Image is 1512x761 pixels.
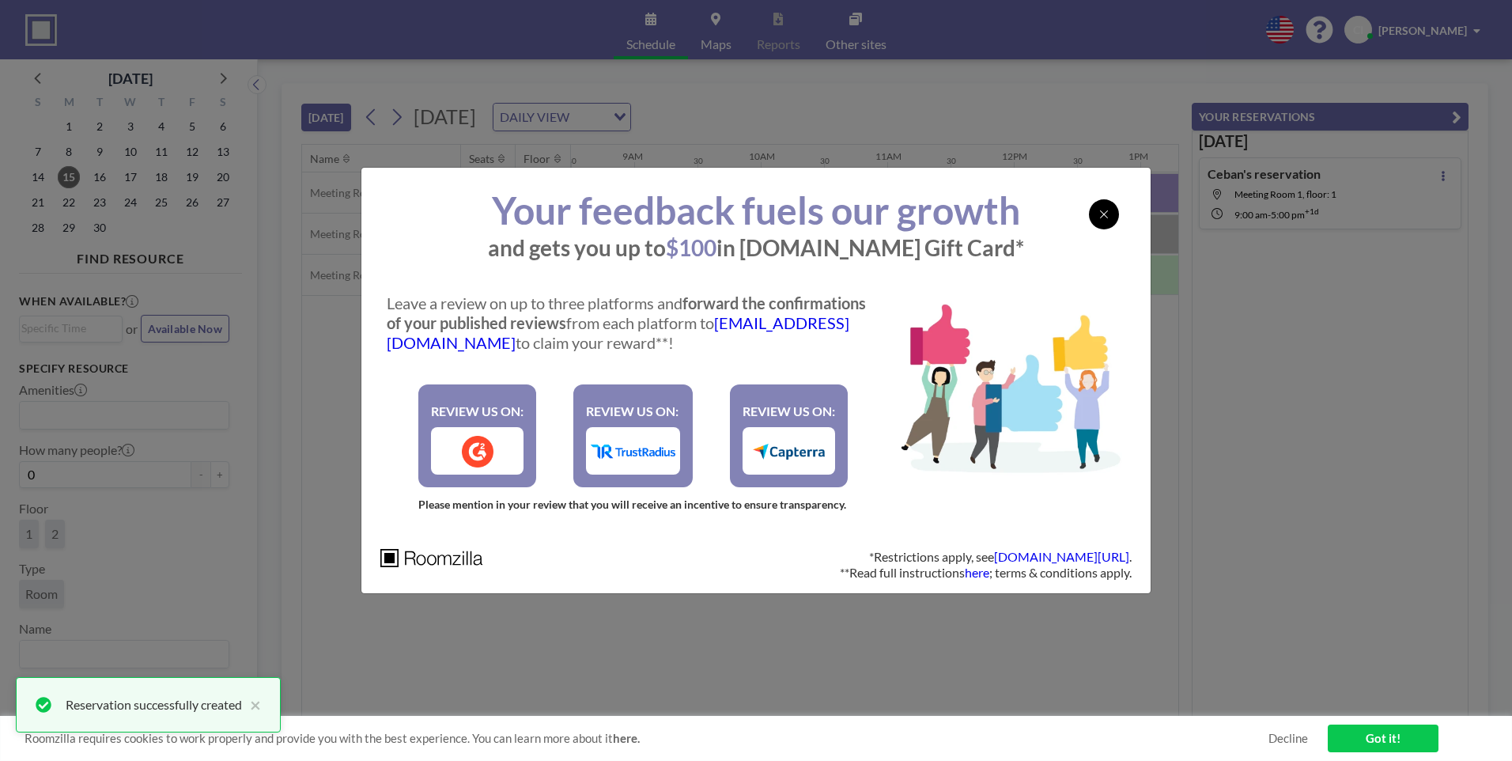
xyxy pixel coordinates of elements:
[613,731,640,745] a: here.
[387,313,849,352] a: [EMAIL_ADDRESS][DOMAIN_NAME]
[1268,731,1308,746] a: Decline
[242,695,261,714] button: close
[886,287,1132,477] img: banner.d29272e4.webp
[380,549,483,567] img: roomzilla_logo.ca280765.svg
[380,498,886,512] p: Please mention in your review that you will receive an incentive to ensure transparency.
[840,549,1132,581] p: *Restrictions apply, see . **Read full instructions ; terms & conditions apply.
[25,731,1268,746] span: Roomzilla requires cookies to work properly and provide you with the best experience. You can lea...
[1328,725,1438,752] a: Got it!
[380,187,1132,234] h1: Your feedback fuels our growth
[591,445,676,459] img: trustRadius.81b617c5.png
[418,384,536,487] a: REVIEW US ON:
[666,234,716,261] span: $100
[965,565,989,580] a: here
[387,293,879,353] p: Leave a review on up to three platforms and from each platform to to claim your reward**!
[66,695,242,714] div: Reservation successfully created
[462,436,493,468] img: g2.1ce85328.png
[380,234,1132,262] p: and gets you up to in [DOMAIN_NAME] Gift Card*
[387,293,866,332] strong: forward the confirmations of your published reviews
[994,549,1129,564] a: [DOMAIN_NAME][URL]
[573,384,694,487] a: REVIEW US ON:
[753,444,824,460] img: capterra.186efaef.png
[730,384,848,487] a: REVIEW US ON:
